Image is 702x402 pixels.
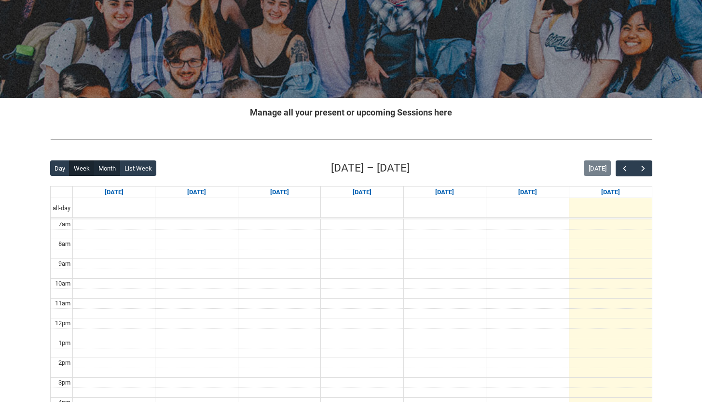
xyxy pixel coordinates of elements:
button: Day [50,160,70,176]
div: 12pm [53,318,72,328]
h2: Manage all your present or upcoming Sessions here [50,106,652,119]
img: REDU_GREY_LINE [50,134,652,144]
div: 10am [53,279,72,288]
span: all-day [51,203,72,213]
a: Go to September 6, 2025 [599,187,622,198]
h2: [DATE] – [DATE] [331,160,410,176]
div: 1pm [56,338,72,348]
div: 7am [56,219,72,229]
button: Next Week [633,160,652,176]
a: Go to September 1, 2025 [185,187,208,198]
div: 11am [53,299,72,308]
button: [DATE] [584,160,611,176]
button: Week [69,160,94,176]
div: 2pm [56,358,72,368]
button: Month [94,160,120,176]
div: 8am [56,239,72,249]
a: Go to September 5, 2025 [516,187,539,198]
button: List Week [120,160,156,176]
button: Previous Week [616,160,634,176]
div: 3pm [56,378,72,388]
a: Go to September 3, 2025 [351,187,373,198]
div: 9am [56,259,72,269]
a: Go to September 4, 2025 [433,187,456,198]
a: Go to September 2, 2025 [268,187,291,198]
a: Go to August 31, 2025 [103,187,125,198]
